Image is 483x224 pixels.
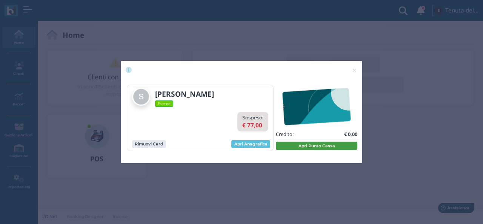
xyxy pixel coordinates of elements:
b: [PERSON_NAME] [155,89,214,99]
b: € 0,00 [344,131,357,137]
button: Apri Punto Cassa [276,142,357,150]
span: Esterno [155,100,174,107]
label: Sospeso: [242,114,263,121]
a: [PERSON_NAME] Esterno [132,88,237,107]
a: Apri Anagrafica [231,140,270,148]
img: stefen paul [132,88,150,106]
button: Rimuovi Card [132,140,166,148]
b: € 77,00 [242,121,262,129]
span: × [352,65,357,75]
h5: Credito: [276,131,294,137]
span: Assistenza [22,6,50,12]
